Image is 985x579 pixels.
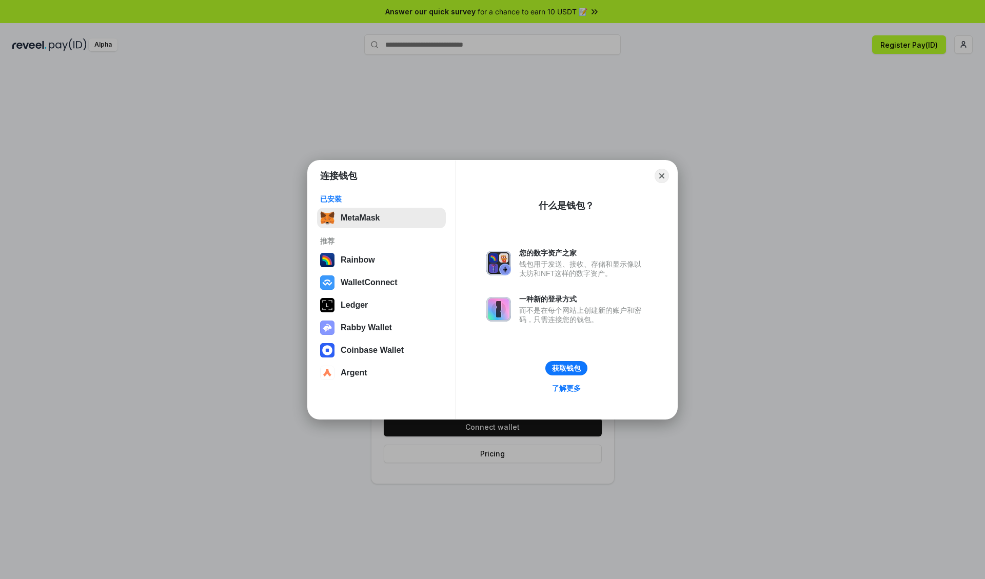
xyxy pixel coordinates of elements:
[545,361,587,375] button: 获取钱包
[320,343,334,357] img: svg+xml,%3Csvg%20width%3D%2228%22%20height%3D%2228%22%20viewBox%3D%220%200%2028%2028%22%20fill%3D...
[317,208,446,228] button: MetaMask
[341,368,367,377] div: Argent
[341,346,404,355] div: Coinbase Wallet
[486,251,511,275] img: svg+xml,%3Csvg%20xmlns%3D%22http%3A%2F%2Fwww.w3.org%2F2000%2Fsvg%22%20fill%3D%22none%22%20viewBox...
[320,321,334,335] img: svg+xml,%3Csvg%20xmlns%3D%22http%3A%2F%2Fwww.w3.org%2F2000%2Fsvg%22%20fill%3D%22none%22%20viewBox...
[320,170,357,182] h1: 连接钱包
[320,253,334,267] img: svg+xml,%3Csvg%20width%3D%22120%22%20height%3D%22120%22%20viewBox%3D%220%200%20120%20120%22%20fil...
[317,272,446,293] button: WalletConnect
[317,317,446,338] button: Rabby Wallet
[320,194,443,204] div: 已安装
[317,250,446,270] button: Rainbow
[546,382,587,395] a: 了解更多
[320,236,443,246] div: 推荐
[655,169,669,183] button: Close
[317,295,446,315] button: Ledger
[341,323,392,332] div: Rabby Wallet
[341,213,380,223] div: MetaMask
[552,364,581,373] div: 获取钱包
[320,366,334,380] img: svg+xml,%3Csvg%20width%3D%2228%22%20height%3D%2228%22%20viewBox%3D%220%200%2028%2028%22%20fill%3D...
[519,294,646,304] div: 一种新的登录方式
[486,297,511,322] img: svg+xml,%3Csvg%20xmlns%3D%22http%3A%2F%2Fwww.w3.org%2F2000%2Fsvg%22%20fill%3D%22none%22%20viewBox...
[519,248,646,257] div: 您的数字资产之家
[317,363,446,383] button: Argent
[519,306,646,324] div: 而不是在每个网站上创建新的账户和密码，只需连接您的钱包。
[519,259,646,278] div: 钱包用于发送、接收、存储和显示像以太坊和NFT这样的数字资产。
[539,199,594,212] div: 什么是钱包？
[341,255,375,265] div: Rainbow
[552,384,581,393] div: 了解更多
[341,301,368,310] div: Ledger
[320,211,334,225] img: svg+xml,%3Csvg%20fill%3D%22none%22%20height%3D%2233%22%20viewBox%3D%220%200%2035%2033%22%20width%...
[317,340,446,361] button: Coinbase Wallet
[341,278,398,287] div: WalletConnect
[320,275,334,290] img: svg+xml,%3Csvg%20width%3D%2228%22%20height%3D%2228%22%20viewBox%3D%220%200%2028%2028%22%20fill%3D...
[320,298,334,312] img: svg+xml,%3Csvg%20xmlns%3D%22http%3A%2F%2Fwww.w3.org%2F2000%2Fsvg%22%20width%3D%2228%22%20height%3...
